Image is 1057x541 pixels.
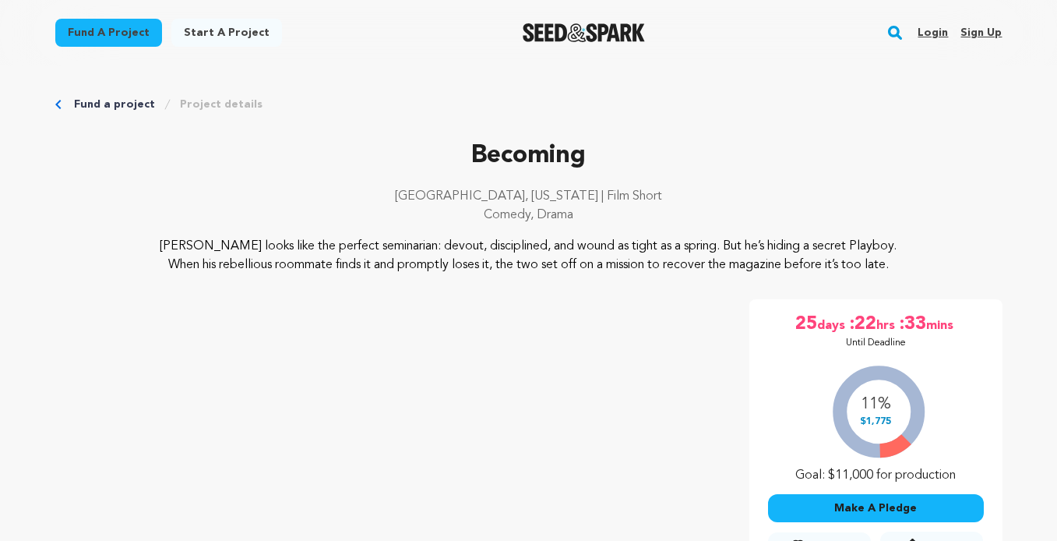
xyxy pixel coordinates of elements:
a: Fund a project [55,19,162,47]
p: [PERSON_NAME] looks like the perfect seminarian: devout, disciplined, and wound as tight as a spr... [150,237,907,274]
div: Breadcrumb [55,97,1002,112]
button: Make A Pledge [768,494,984,522]
p: Comedy, Drama [55,206,1002,225]
span: :33 [898,312,926,337]
a: Seed&Spark Homepage [523,23,645,42]
span: days [817,312,848,337]
a: Login [918,20,948,45]
p: Becoming [55,137,1002,175]
img: Seed&Spark Logo Dark Mode [523,23,645,42]
p: Until Deadline [846,337,906,349]
a: Sign up [960,20,1002,45]
span: hrs [876,312,898,337]
span: :22 [848,312,876,337]
a: Project details [180,97,262,112]
span: mins [926,312,957,337]
p: [GEOGRAPHIC_DATA], [US_STATE] | Film Short [55,187,1002,206]
a: Start a project [171,19,282,47]
a: Fund a project [74,97,155,112]
span: 25 [795,312,817,337]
